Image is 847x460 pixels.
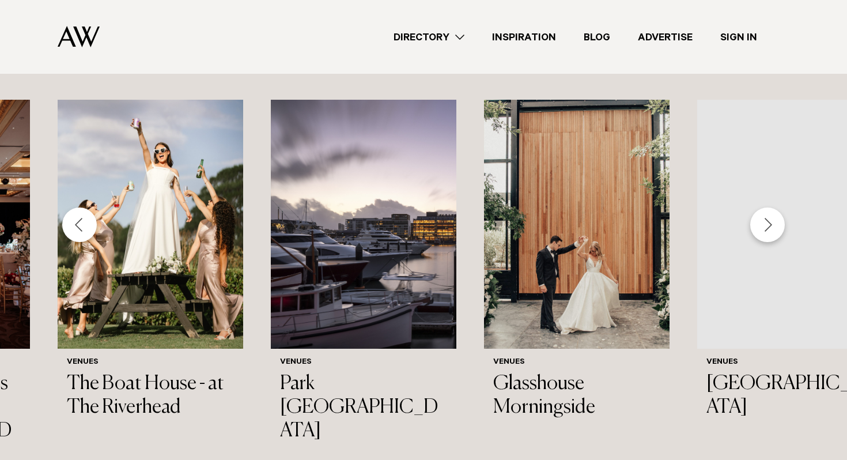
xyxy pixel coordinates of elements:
[58,100,243,428] a: Auckland Weddings Venues | The Boat House - at The Riverhead Venues The Boat House - at The River...
[380,29,478,45] a: Directory
[58,100,243,349] img: Auckland Weddings Venues | The Boat House - at The Riverhead
[67,372,234,420] h3: The Boat House - at The Riverhead
[493,358,660,368] h6: Venues
[484,100,670,428] a: Just married at Glasshouse Venues Glasshouse Morningside
[478,29,570,45] a: Inspiration
[624,29,706,45] a: Advertise
[58,26,100,47] img: Auckland Weddings Logo
[67,358,234,368] h6: Venues
[706,29,771,45] a: Sign In
[493,372,660,420] h3: Glasshouse Morningside
[271,100,456,452] a: Yacht in the harbour at Park Hyatt Auckland Venues Park [GEOGRAPHIC_DATA]
[271,100,456,349] img: Yacht in the harbour at Park Hyatt Auckland
[570,29,624,45] a: Blog
[484,100,670,349] img: Just married at Glasshouse
[280,358,447,368] h6: Venues
[280,372,447,443] h3: Park [GEOGRAPHIC_DATA]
